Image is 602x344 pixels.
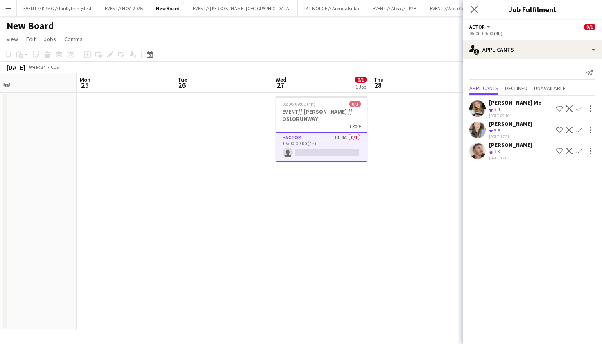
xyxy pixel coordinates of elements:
button: New Board [149,0,186,16]
span: Applicants [469,85,498,91]
span: Unavailable [534,85,566,91]
button: EVENT // Atea // TP2B [366,0,423,16]
button: EVENT // KPMG // Innflytningsfest [17,0,98,16]
h3: Job Fulfilment [463,4,602,15]
div: [PERSON_NAME] Mo [489,99,542,106]
div: [PERSON_NAME] [489,141,532,148]
a: View [3,34,21,44]
span: 0/1 [584,24,595,30]
a: Jobs [41,34,59,44]
app-card-role: Actor1I3A0/105:00-09:00 (4h) [276,132,367,162]
span: 28 [372,80,384,90]
span: 1 Role [349,123,361,129]
span: 26 [177,80,187,90]
div: 05:00-09:00 (4h) [469,30,595,36]
a: Edit [23,34,39,44]
span: Week 34 [27,64,48,70]
span: 3.4 [494,106,500,112]
span: View [7,35,18,43]
h1: New Board [7,20,54,32]
span: Jobs [44,35,56,43]
span: Mon [80,76,91,83]
span: 3.5 [494,128,500,134]
span: Declined [505,85,527,91]
span: Actor [469,24,485,30]
span: 0/1 [355,77,367,83]
app-job-card: 05:00-09:00 (4h)0/1EVENT// [PERSON_NAME] // OSLORUNWAY1 RoleActor1I3A0/105:00-09:00 (4h) [276,96,367,162]
button: EVENT // Atea Community 2025 [423,0,502,16]
span: Edit [26,35,36,43]
h3: EVENT// [PERSON_NAME] // OSLORUNWAY [276,108,367,123]
div: [PERSON_NAME] [489,120,532,128]
div: [DATE] 09:16 [489,113,542,118]
button: IKT NORGE // Arendalsuka [298,0,366,16]
button: EVENT// NOA 2025 [98,0,149,16]
span: Thu [373,76,384,83]
span: 05:00-09:00 (4h) [282,101,315,107]
div: 1 Job [355,84,366,90]
span: Comms [64,35,83,43]
span: 2.3 [494,148,500,155]
span: 25 [79,80,91,90]
button: EVENT// [PERSON_NAME] [GEOGRAPHIC_DATA] [186,0,298,16]
div: [DATE] [7,63,25,71]
span: 27 [274,80,286,90]
div: [DATE] 17:31 [489,134,532,139]
span: 0/1 [349,101,361,107]
div: CEST [51,64,61,70]
div: Applicants [463,40,602,59]
div: [DATE] 12:03 [489,155,532,161]
button: Actor [469,24,491,30]
span: Tue [178,76,187,83]
span: Wed [276,76,286,83]
a: Comms [61,34,86,44]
